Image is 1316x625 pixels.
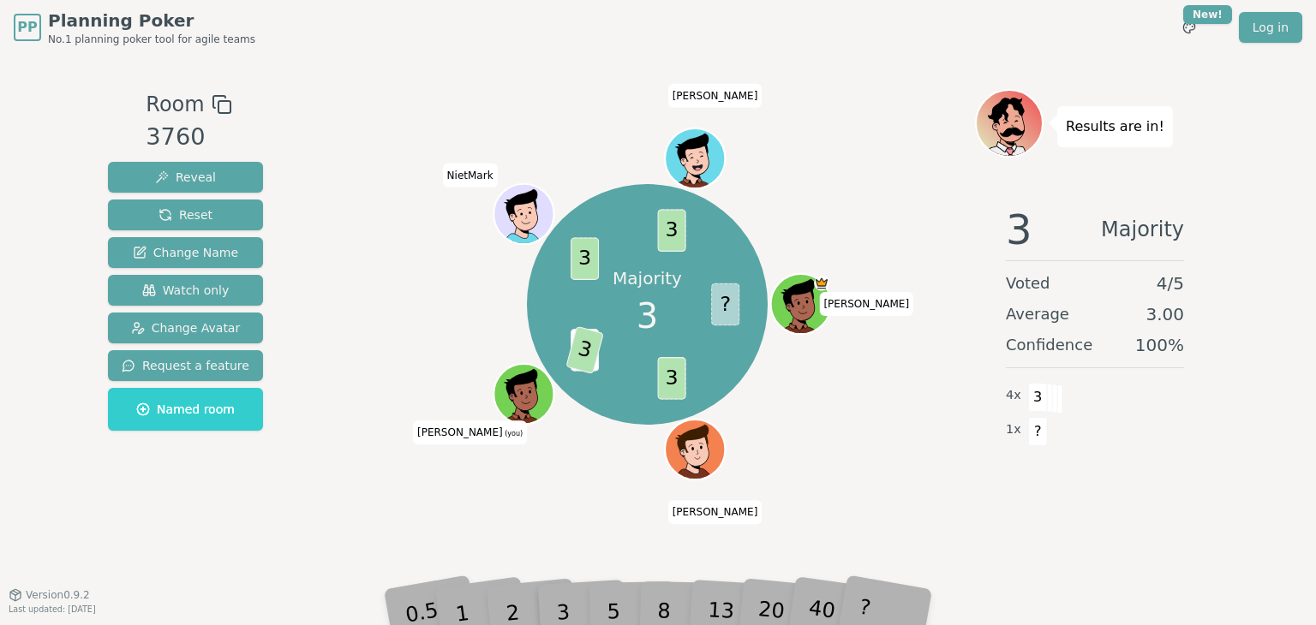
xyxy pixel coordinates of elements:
[131,319,241,336] span: Change Avatar
[108,237,263,268] button: Change Name
[159,206,212,223] span: Reset
[495,366,552,422] button: Click to change your avatar
[1146,302,1184,326] span: 3.00
[108,312,263,343] button: Change Avatar
[155,169,216,186] span: Reveal
[1157,271,1184,295] span: 4 / 5
[1006,209,1032,250] span: 3
[142,282,230,299] span: Watch only
[1006,386,1021,405] span: 4 x
[1006,302,1069,326] span: Average
[1183,5,1232,24] div: New!
[146,89,204,120] span: Room
[1135,333,1184,357] span: 100 %
[668,84,763,108] span: Click to change your name
[9,588,90,602] button: Version0.9.2
[108,199,263,230] button: Reset
[1006,271,1050,295] span: Voted
[48,9,255,33] span: Planning Poker
[48,33,255,46] span: No.1 planning poker tool for agile teams
[657,209,685,252] span: 3
[565,325,604,373] span: 3
[17,17,37,38] span: PP
[413,421,527,445] span: Click to change your name
[108,388,263,431] button: Named room
[814,276,829,291] span: tamara is the host
[668,500,763,524] span: Click to change your name
[1006,420,1021,439] span: 1 x
[108,350,263,381] button: Request a feature
[657,357,685,400] span: 3
[1066,115,1164,139] p: Results are in!
[613,266,682,290] p: Majority
[108,162,263,193] button: Reveal
[637,290,658,342] span: 3
[9,604,96,614] span: Last updated: [DATE]
[136,401,235,418] span: Named room
[503,431,523,438] span: (you)
[1239,12,1302,43] a: Log in
[133,244,238,261] span: Change Name
[819,292,913,316] span: Click to change your name
[146,120,231,155] div: 3760
[108,275,263,306] button: Watch only
[26,588,90,602] span: Version 0.9.2
[711,283,739,326] span: ?
[571,237,599,280] span: 3
[1006,333,1092,357] span: Confidence
[14,9,255,46] a: PPPlanning PokerNo.1 planning poker tool for agile teams
[1174,12,1205,43] button: New!
[443,164,498,187] span: Click to change your name
[1028,383,1048,412] span: 3
[1028,417,1048,446] span: ?
[122,357,249,374] span: Request a feature
[1101,209,1184,250] span: Majority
